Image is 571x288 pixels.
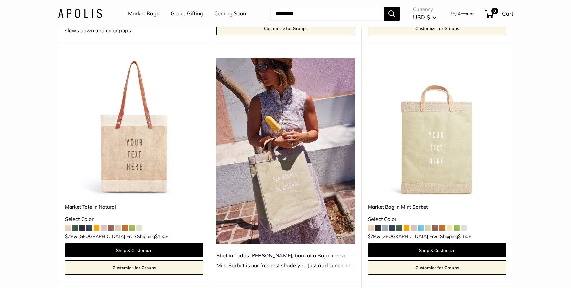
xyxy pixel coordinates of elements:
span: USD $ [413,14,430,20]
a: Group Gifting [171,9,203,19]
a: My Account [451,10,474,18]
a: Shop & Customize [368,243,506,257]
img: Market Bag in Mint Sorbet [368,58,506,197]
button: USD $ [413,12,437,22]
a: Customize for Groups [368,260,506,275]
a: Shop & Customize [65,243,203,257]
span: $79 [65,233,73,239]
a: 0 Cart [485,8,513,19]
img: description_Make it yours with custom printed text. [65,58,203,197]
span: $79 [368,233,376,239]
a: Customize for Groups [216,21,355,35]
span: Currency [413,5,437,14]
a: Customize for Groups [65,260,203,275]
div: Select Color [368,215,506,224]
span: & [GEOGRAPHIC_DATA] Free Shipping + [377,234,471,239]
div: Shot in Todos [PERSON_NAME], born of a Baja breeze—Mint Sorbet is our freshest shade yet. Just ad... [216,251,355,270]
input: Search... [270,7,384,21]
span: Cart [502,10,513,17]
span: & [GEOGRAPHIC_DATA] Free Shipping + [74,234,168,239]
img: Shot in Todos Santos, born of a Baja breeze—Mint Sorbet is our freshest shade yet. Just add sunsh... [216,58,355,244]
a: Market Bags [128,9,159,19]
a: Coming Soon [214,9,246,19]
span: 0 [491,8,498,14]
span: $150 [458,233,468,239]
div: Select Color [65,215,203,224]
a: Market Bag in Mint SorbetMarket Bag in Mint Sorbet [368,58,506,197]
span: $150 [155,233,165,239]
a: Market Tote in Natural [65,203,203,211]
a: Market Bag in Mint Sorbet [368,203,506,211]
a: Customize for Groups [368,21,506,35]
img: Apolis [58,9,102,18]
a: description_Make it yours with custom printed text.description_The Original Market bag in its 4 n... [65,58,203,197]
button: Search [384,7,400,21]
